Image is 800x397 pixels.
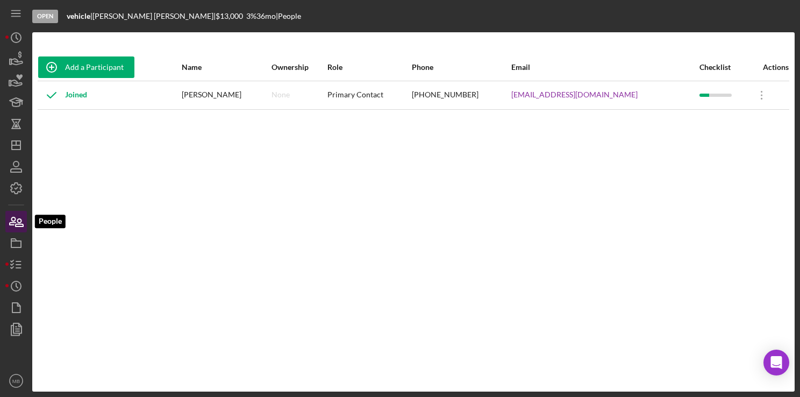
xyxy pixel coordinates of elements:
[67,11,90,20] b: vehicle
[327,63,410,72] div: Role
[12,378,20,384] text: MB
[246,12,256,20] div: 3 %
[412,82,511,109] div: [PHONE_NUMBER]
[182,82,270,109] div: [PERSON_NAME]
[38,82,87,109] div: Joined
[216,11,243,20] span: $13,000
[38,56,134,78] button: Add a Participant
[511,90,638,99] a: [EMAIL_ADDRESS][DOMAIN_NAME]
[276,12,301,20] div: | People
[748,63,789,72] div: Actions
[763,350,789,375] div: Open Intercom Messenger
[5,370,27,392] button: MB
[699,63,747,72] div: Checklist
[272,90,290,99] div: None
[272,63,327,72] div: Ownership
[511,63,698,72] div: Email
[182,63,270,72] div: Name
[32,10,58,23] div: Open
[67,12,92,20] div: |
[412,63,511,72] div: Phone
[327,82,410,109] div: Primary Contact
[92,12,216,20] div: [PERSON_NAME] [PERSON_NAME] |
[256,12,276,20] div: 36 mo
[65,56,124,78] div: Add a Participant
